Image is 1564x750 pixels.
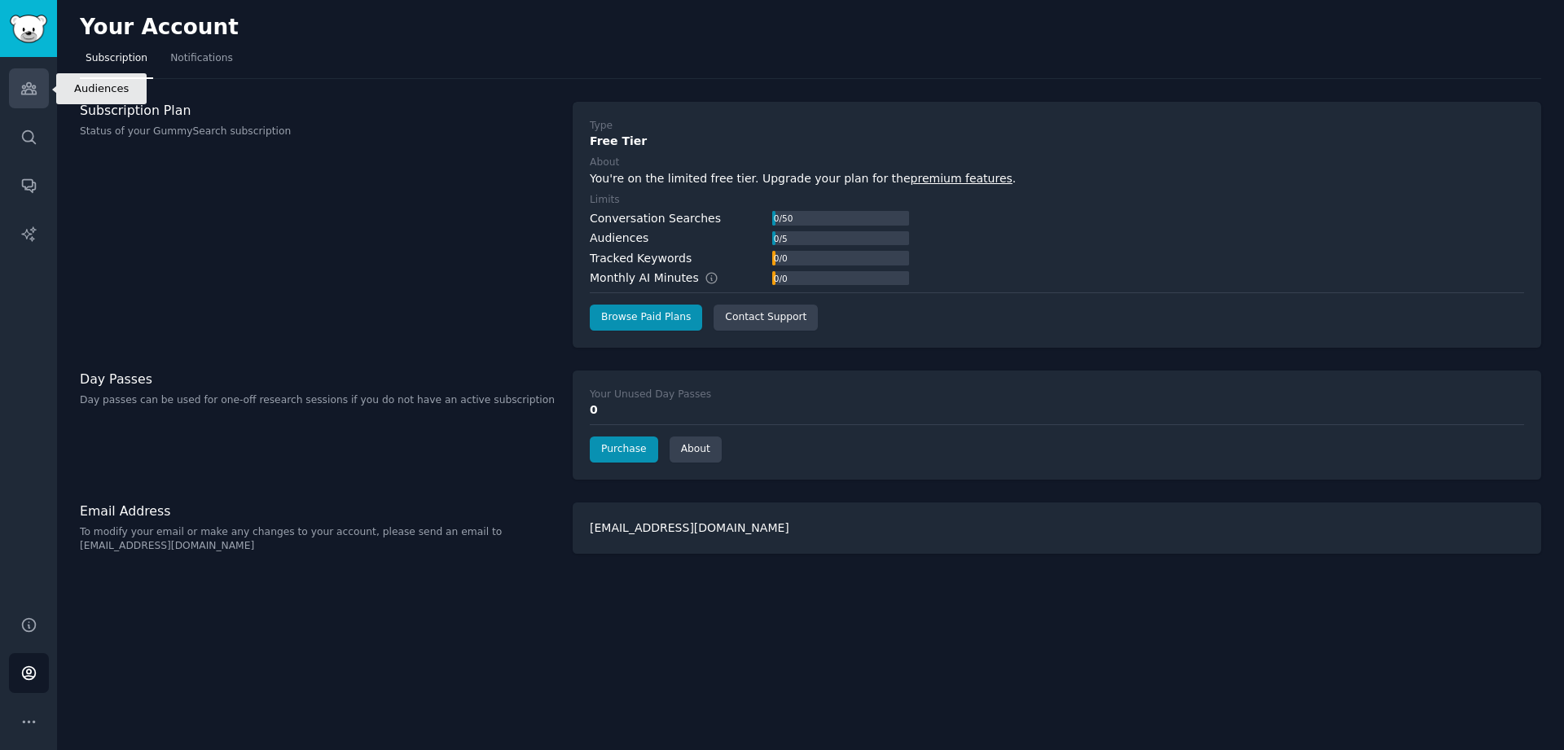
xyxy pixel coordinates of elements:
[170,51,233,66] span: Notifications
[80,15,239,41] h2: Your Account
[590,436,658,463] a: Purchase
[80,102,556,119] h3: Subscription Plan
[772,251,789,265] div: 0 / 0
[80,371,556,388] h3: Day Passes
[10,15,47,43] img: GummySearch logo
[590,230,648,247] div: Audiences
[80,125,556,139] p: Status of your GummySearch subscription
[714,305,818,331] a: Contact Support
[590,133,1524,150] div: Free Tier
[80,393,556,408] p: Day passes can be used for one-off research sessions if you do not have an active subscription
[590,388,711,402] div: Your Unused Day Passes
[772,211,794,226] div: 0 / 50
[590,210,721,227] div: Conversation Searches
[590,193,620,208] div: Limits
[80,525,556,554] p: To modify your email or make any changes to your account, please send an email to [EMAIL_ADDRESS]...
[165,46,239,79] a: Notifications
[590,170,1524,187] div: You're on the limited free tier. Upgrade your plan for the .
[80,46,153,79] a: Subscription
[590,270,736,287] div: Monthly AI Minutes
[772,231,789,246] div: 0 / 5
[590,119,613,134] div: Type
[590,305,702,331] a: Browse Paid Plans
[772,271,789,286] div: 0 / 0
[86,51,147,66] span: Subscription
[590,156,619,170] div: About
[911,172,1013,185] a: premium features
[80,502,556,520] h3: Email Address
[670,436,722,463] a: About
[573,502,1541,554] div: [EMAIL_ADDRESS][DOMAIN_NAME]
[590,401,1524,419] div: 0
[590,250,692,267] div: Tracked Keywords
